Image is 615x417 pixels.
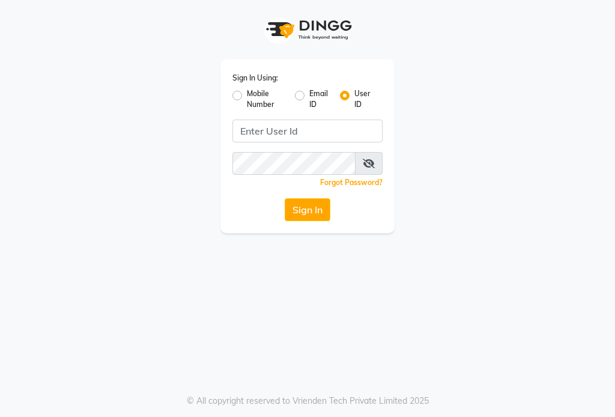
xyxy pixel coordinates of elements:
img: logo1.svg [259,12,356,47]
label: Sign In Using: [232,73,278,84]
input: Username [232,152,356,175]
label: User ID [354,88,373,110]
label: Email ID [309,88,330,110]
button: Sign In [285,198,330,221]
a: Forgot Password? [320,178,383,187]
label: Mobile Number [247,88,285,110]
input: Username [232,120,383,142]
